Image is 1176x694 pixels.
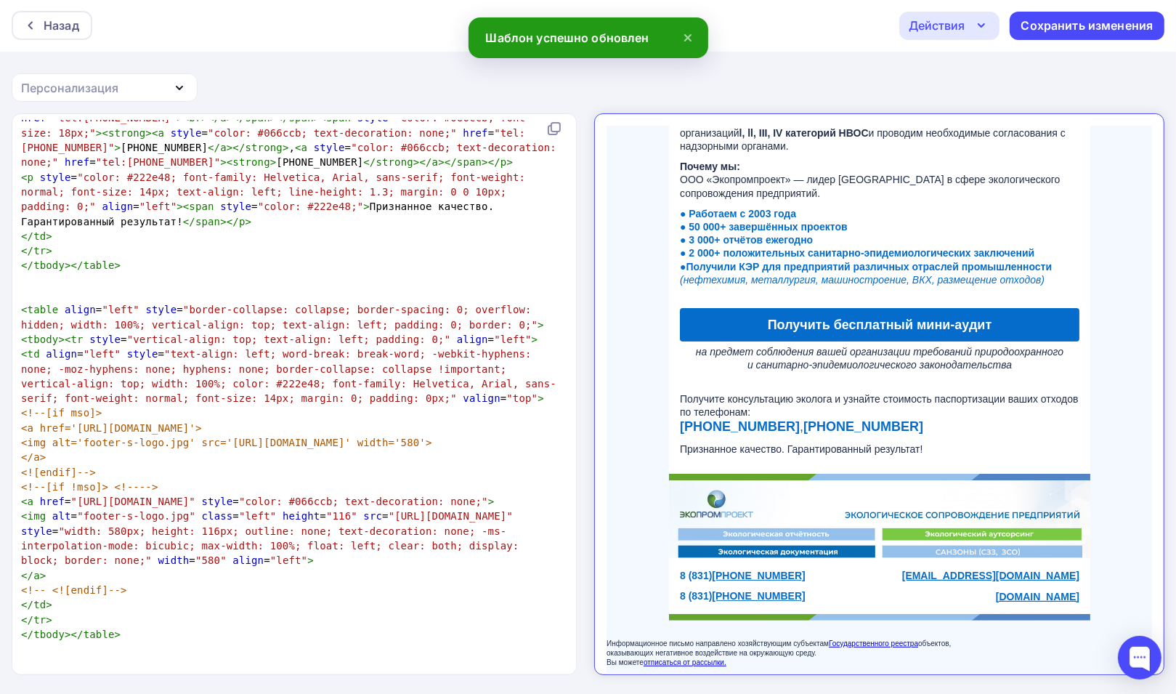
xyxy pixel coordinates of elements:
span: href [463,127,487,139]
span: a [432,156,439,168]
span: "table-full" [102,673,177,685]
span: < [21,510,28,522]
span: >< [145,127,158,139]
a: отписаться от рассылки. [37,533,120,541]
a: [EMAIL_ADDRESS][DOMAIN_NAME] [296,444,473,456]
span: </ [183,216,195,227]
strong: l, ll, III, IV категорий НВОС [133,1,262,13]
span: align [102,201,133,212]
span: "color: #066ccb; text-decoration: none;" [239,496,488,507]
a: [PHONE_NUMBER] [105,464,198,476]
span: > [538,319,544,331]
button: Персонализация [12,73,198,102]
strong: [PHONE_NUMBER] [197,294,317,308]
span: "[URL][DOMAIN_NAME]" [389,510,513,522]
span: style [89,334,121,345]
span: > [40,570,46,581]
span: table [84,629,115,640]
span: td [33,230,46,242]
span: ></ [65,259,84,271]
a: [PHONE_NUMBER] [73,294,193,308]
span: span [195,216,220,227]
span: "left" [139,201,177,212]
span: "[URL][DOMAIN_NAME]" [71,496,195,507]
strong: ● 3 000+ отчётов ежегодно [73,108,206,120]
span: tbody [28,334,59,345]
span: > [538,392,544,404]
span: = = [21,496,494,507]
span: </ [21,230,33,242]
span: ></ [227,142,246,153]
span: "text-align: left; word-break: break-word; -webkit-hyphens: none; -moz-hyphens: none; hyphens: no... [21,348,556,404]
span: align [232,554,264,566]
span: "left" [270,554,307,566]
span: tbody [33,259,65,271]
span: </a> [21,451,46,463]
span: = = [21,304,544,330]
span: <![endif]--> [21,467,96,478]
span: </ [21,629,33,640]
span: align [46,348,77,360]
span: td [33,599,46,610]
span: = = = [21,348,556,404]
span: "116" [326,510,357,522]
span: p [239,216,246,227]
span: tbody [33,629,65,640]
span: < [21,172,28,183]
span: > [115,629,121,640]
span: style [314,142,345,153]
span: </ [21,245,33,257]
span: <a href='[URL][DOMAIN_NAME]'> [21,422,202,434]
span: <!--[if mso]> [21,407,102,419]
span: width [158,554,190,566]
span: class [65,673,96,685]
span: style [21,525,52,537]
span: align [457,334,488,345]
span: ></ [413,156,432,168]
span: style [127,348,158,360]
span: style [171,127,202,139]
span: "vertical-align: top; text-align: left; padding: 0;" [127,334,451,345]
span: >< [96,127,108,139]
span: align [65,304,96,315]
span: ></ [65,629,84,640]
span: ООО «Экопромпроект» — лидер [GEOGRAPHIC_DATA] в сфере экологического сопровождения предприятий. [73,35,453,73]
span: table [28,673,59,685]
a: Государственного реестра [222,514,312,522]
span: >< [58,334,70,345]
span: = = = = = = = [21,510,525,566]
div: Назад [44,17,79,34]
div: Действия [909,17,965,34]
span: strong [232,156,269,168]
span: <!-- <![endif]--> [21,584,127,596]
span: strong [376,156,413,168]
span: style [183,673,214,685]
span: valign [463,392,500,404]
span: p [28,172,34,183]
span: = = [21,334,538,345]
span: class [202,510,233,522]
span: alt [52,510,71,522]
span: a [33,570,40,581]
span: Признанное качество. Гарантированный результат! [73,318,316,329]
strong: Получили КЭР для предприятий различных отраслей промышленности [79,135,445,147]
span: src [363,510,382,522]
span: ></ [220,216,239,227]
span: style [202,496,233,507]
span: 8 (831) [73,464,105,476]
span: > [46,230,52,242]
span: </ [21,259,33,271]
span: table [28,304,59,315]
span: img [28,510,46,522]
span: height [283,510,320,522]
div: Сохранить изменения [1021,17,1153,34]
span: "footer-s-logo.jpg" [77,510,195,522]
span: style [40,172,71,183]
span: "tel:[PHONE_NUMBER]" [96,156,220,168]
span: > [507,156,514,168]
a: Получить бесплатный мини-аудит [73,182,473,216]
span: ● [73,121,445,159]
img: footer-bottom.jpg [62,488,484,495]
span: > [246,216,252,227]
span: table [84,259,115,271]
